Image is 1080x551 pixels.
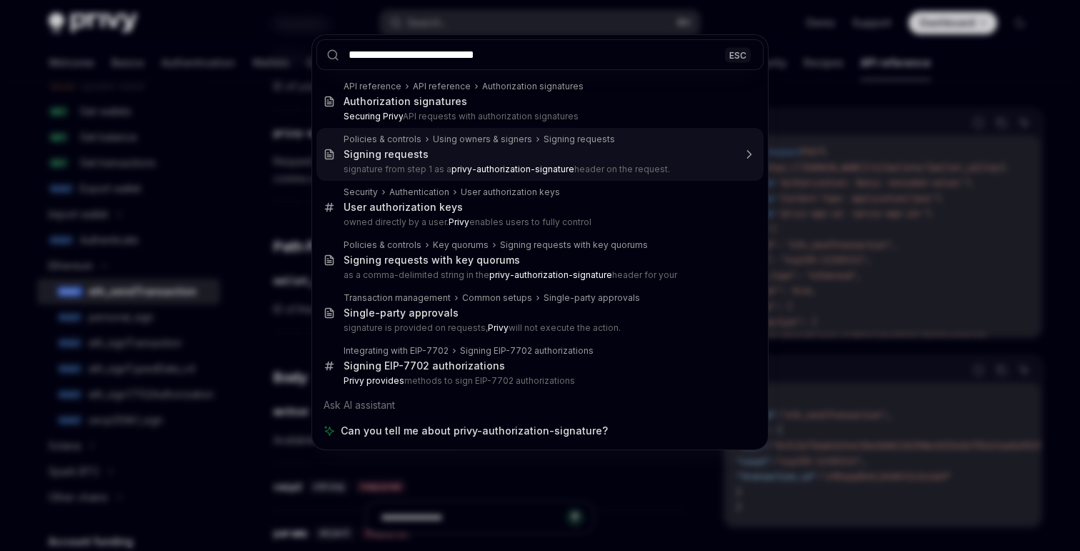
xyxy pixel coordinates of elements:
[488,322,509,333] b: Privy
[725,47,751,62] div: ESC
[433,239,489,251] div: Key quorums
[544,134,615,145] div: Signing requests
[344,254,520,267] div: Signing requests with key quorums
[341,424,608,438] span: Can you tell me about privy-authorization-signature?
[344,239,421,251] div: Policies & controls
[344,95,467,108] div: Authorization signatures
[344,322,734,334] p: signature is provided on requests, will not execute the action.
[460,345,594,357] div: Signing EIP-7702 authorizations
[344,134,421,145] div: Policies & controls
[389,187,449,198] div: Authentication
[500,239,648,251] div: Signing requests with key quorums
[344,345,449,357] div: Integrating with EIP-7702
[344,269,734,281] p: as a comma-delimited string in the header for your
[544,292,640,304] div: Single-party approvals
[482,81,584,92] div: Authorization signatures
[489,269,612,280] b: privy-authorization-signature
[413,81,471,92] div: API reference
[344,307,459,319] div: Single-party approvals
[344,148,429,161] div: Signing requests
[344,111,734,122] p: API requests with authorization signatures
[461,187,560,198] div: User authorization keys
[344,217,734,228] p: owned directly by a user. enables users to fully control
[462,292,532,304] div: Common setups
[344,375,734,387] p: methods to sign EIP-7702 authorizations
[449,217,469,227] b: Privy
[344,375,404,386] b: Privy provides
[344,187,378,198] div: Security
[316,392,764,418] div: Ask AI assistant
[344,201,463,214] div: User authorization keys
[344,359,505,372] div: Signing EIP-7702 authorizations
[344,292,451,304] div: Transaction management
[433,134,532,145] div: Using owners & signers
[344,81,401,92] div: API reference
[344,164,734,175] p: signature from step 1 as a header on the request.
[344,111,403,121] b: Securing Privy
[451,164,574,174] b: privy-authorization-signature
